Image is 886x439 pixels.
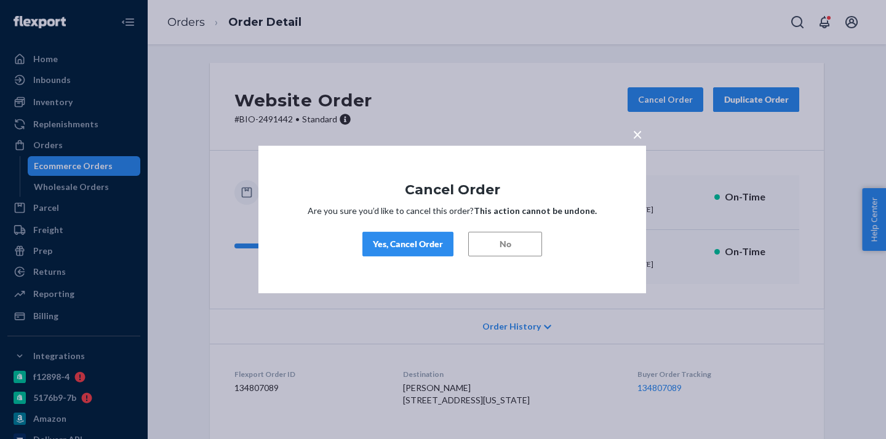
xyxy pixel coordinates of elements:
[633,124,642,144] span: ×
[295,205,609,217] p: Are you sure you’d like to cancel this order?
[362,232,453,256] button: Yes, Cancel Order
[474,205,597,216] strong: This action cannot be undone.
[468,232,542,256] button: No
[373,238,443,250] div: Yes, Cancel Order
[295,183,609,197] h1: Cancel Order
